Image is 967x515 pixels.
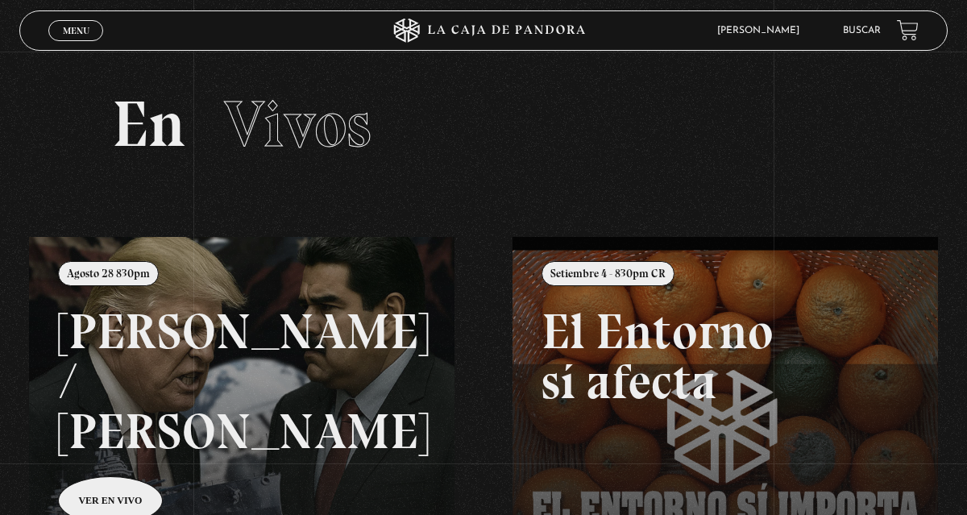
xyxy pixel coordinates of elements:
[63,26,89,35] span: Menu
[57,39,95,51] span: Cerrar
[709,26,816,35] span: [PERSON_NAME]
[843,26,881,35] a: Buscar
[224,85,371,163] span: Vivos
[897,19,919,41] a: View your shopping cart
[112,92,855,156] h2: En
